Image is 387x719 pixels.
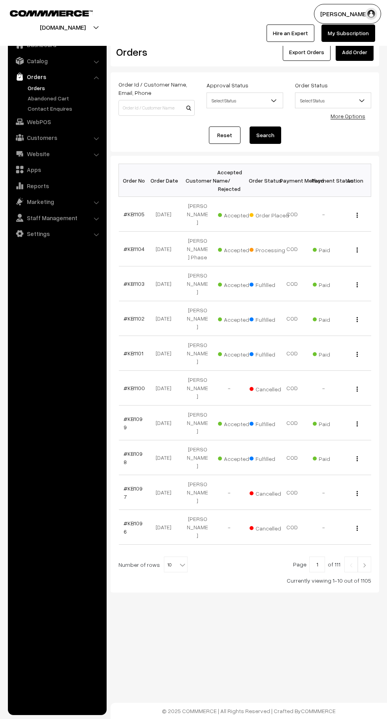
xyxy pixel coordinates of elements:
[124,450,143,465] a: #KB1098
[182,301,213,336] td: [PERSON_NAME]
[295,92,371,108] span: Select Status
[340,164,371,197] th: Action
[357,352,358,357] img: Menu
[10,194,104,209] a: Marketing
[182,232,213,266] td: [PERSON_NAME] Phase
[12,17,113,37] button: [DOMAIN_NAME]
[116,46,194,58] h2: Orders
[182,164,213,197] th: Customer Name
[313,418,352,428] span: Paid
[207,94,282,108] span: Select Status
[164,557,187,573] span: 10
[150,266,182,301] td: [DATE]
[182,197,213,232] td: [PERSON_NAME]
[26,104,104,113] a: Contact Enquires
[250,209,289,219] span: Order Placed
[361,563,368,568] img: Right
[218,453,257,463] span: Accepted
[150,336,182,371] td: [DATE]
[182,440,213,475] td: [PERSON_NAME]
[313,279,352,289] span: Paid
[118,80,195,97] label: Order Id / Customer Name, Email, Phone
[118,100,195,116] input: Order Id / Customer Name / Customer Email / Customer Phone
[26,84,104,92] a: Orders
[10,54,104,68] a: Catalog
[218,313,257,324] span: Accepted
[313,453,352,463] span: Paid
[308,475,340,510] td: -
[357,387,358,392] img: Menu
[182,406,213,440] td: [PERSON_NAME]
[150,406,182,440] td: [DATE]
[250,348,289,359] span: Fulfilled
[10,179,104,193] a: Reports
[245,164,276,197] th: Order Status
[10,211,104,225] a: Staff Management
[293,561,306,568] span: Page
[295,81,328,89] label: Order Status
[313,313,352,324] span: Paid
[365,8,377,20] img: user
[124,211,145,217] a: #KB1105
[283,43,331,61] button: Export Orders
[357,421,358,426] img: Menu
[250,487,289,498] span: Cancelled
[10,70,104,84] a: Orders
[328,561,340,568] span: of 111
[321,25,375,42] a: My Subscription
[124,415,143,430] a: #KB1099
[308,371,340,406] td: -
[276,406,308,440] td: COD
[118,560,160,569] span: Number of rows
[182,510,213,545] td: [PERSON_NAME]
[276,475,308,510] td: COD
[182,371,213,406] td: [PERSON_NAME]
[119,164,150,197] th: Order No
[218,209,257,219] span: Accepted
[308,164,340,197] th: Payment Status
[357,282,358,287] img: Menu
[218,418,257,428] span: Accepted
[357,526,358,531] img: Menu
[357,491,358,496] img: Menu
[301,708,336,714] a: COMMMERCE
[276,232,308,266] td: COD
[250,313,289,324] span: Fulfilled
[150,371,182,406] td: [DATE]
[313,348,352,359] span: Paid
[124,245,145,252] a: #KB1104
[207,92,283,108] span: Select Status
[218,244,257,254] span: Accepted
[276,371,308,406] td: COD
[314,4,381,24] button: [PERSON_NAME]…
[250,453,289,463] span: Fulfilled
[357,247,358,253] img: Menu
[308,510,340,545] td: -
[124,520,143,535] a: #KB1096
[150,164,182,197] th: Order Date
[213,371,245,406] td: -
[331,113,365,119] a: More Options
[182,266,213,301] td: [PERSON_NAME]
[10,147,104,161] a: Website
[276,510,308,545] td: COD
[124,315,145,322] a: #KB1102
[357,213,358,218] img: Menu
[213,475,245,510] td: -
[357,317,358,322] img: Menu
[250,126,281,144] button: Search
[276,164,308,197] th: Payment Method
[213,510,245,545] td: -
[124,280,145,287] a: #KB1103
[357,456,358,461] img: Menu
[150,301,182,336] td: [DATE]
[10,162,104,177] a: Apps
[150,440,182,475] td: [DATE]
[207,81,248,89] label: Approval Status
[182,475,213,510] td: [PERSON_NAME]
[164,557,188,572] span: 10
[250,244,289,254] span: Processing
[295,94,371,108] span: Select Status
[276,440,308,475] td: COD
[209,126,240,144] a: Reset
